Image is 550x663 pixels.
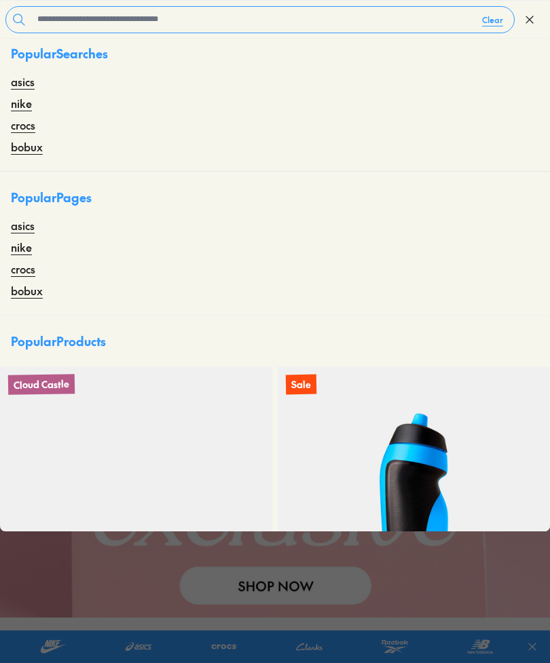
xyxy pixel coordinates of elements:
[11,261,35,277] a: crocs
[11,95,32,111] a: nike
[11,239,32,255] a: nike
[286,375,316,395] p: Sale
[11,282,43,299] a: bobux
[11,73,35,90] a: asics
[11,188,539,217] p: Popular Pages
[11,217,35,233] a: asics
[11,332,106,350] p: Popular Products
[11,44,539,73] p: Popular Searches
[278,366,550,639] a: Sale
[8,374,75,395] p: Cloud Castle
[11,138,43,155] a: bobux
[471,7,514,32] button: Clear
[11,117,35,133] a: crocs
